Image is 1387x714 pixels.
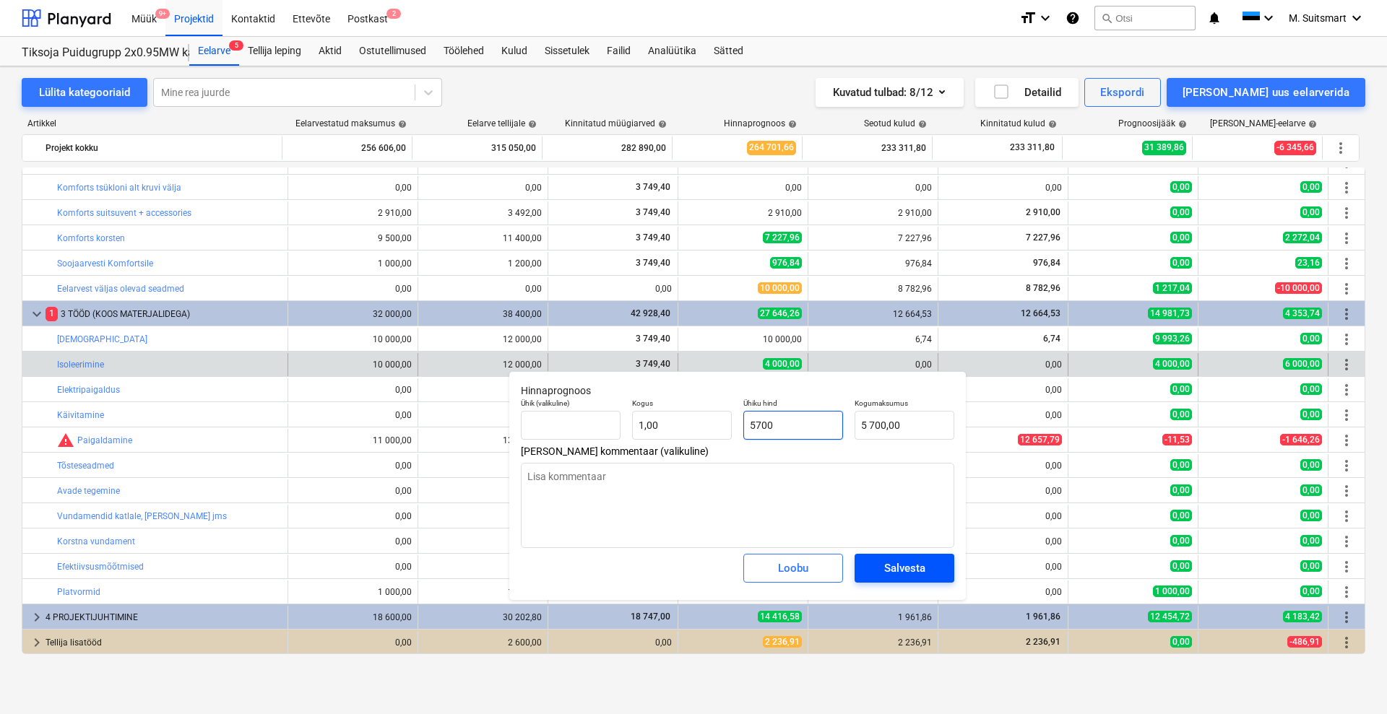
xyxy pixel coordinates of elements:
p: Kogus [632,399,732,411]
div: Salvesta [884,559,925,578]
span: -10 000,00 [1275,282,1322,294]
div: 30 202,80 [424,612,542,622]
span: keyboard_arrow_right [28,609,46,626]
span: 1 961,86 [1024,611,1062,622]
span: -486,91 [1287,636,1322,648]
span: Rohkem tegevusi [1338,482,1355,500]
div: Prognoosijääk [1118,118,1187,129]
span: 6 000,00 [1283,358,1322,370]
a: Eelarvest väljas olevad seadmed [57,284,184,294]
span: Rohkem tegevusi [1338,533,1355,550]
span: 264 701,66 [747,141,796,154]
div: Seotud kulud [864,118,927,129]
div: 38 400,00 [424,309,542,319]
div: 256 606,00 [288,136,406,160]
div: 2 910,00 [294,208,412,218]
button: Otsi [1094,6,1196,30]
div: 0,00 [944,587,1062,597]
button: Kuvatud tulbad:8/12 [816,78,964,107]
a: Käivitamine [57,410,104,420]
div: 0,00 [294,385,412,395]
span: 1 [46,307,58,321]
span: 2 272,04 [1283,232,1322,243]
span: 12 657,79 [1018,434,1062,445]
span: 0,00 [1170,484,1192,496]
div: Eelarve [189,37,239,66]
span: 9+ [155,9,170,19]
a: Tõsteseadmed [57,461,114,471]
button: [PERSON_NAME] uus eelarverida [1167,78,1365,107]
span: 23,16 [1295,257,1322,269]
span: 0,00 [1170,232,1192,243]
p: Kogumaksumus [855,399,954,411]
span: 976,84 [1032,258,1062,268]
div: 0,00 [294,461,412,471]
div: 1 961,86 [814,612,932,622]
span: 0,00 [1170,459,1192,471]
div: Kuvatud tulbad : 8/12 [833,83,946,102]
span: 3 749,40 [634,232,672,243]
span: Rohkem tegevusi [1338,230,1355,247]
button: Loobu [743,554,843,583]
span: help [655,120,667,129]
span: Seotud kulud ületavad prognoosi [57,432,74,449]
div: 4 PROJEKTIJUHTIMINE [46,606,282,629]
span: 1 000,00 [1153,585,1192,597]
div: 0,00 [294,486,412,496]
span: 2 [386,9,401,19]
div: 0,00 [294,284,412,294]
i: keyboard_arrow_down [1037,9,1054,27]
p: Ühik (valikuline) [521,399,621,411]
span: 0,00 [1170,636,1192,648]
div: 0,00 [294,410,412,420]
span: 0,00 [1300,510,1322,521]
span: 2 910,00 [1024,207,1062,217]
div: 2 910,00 [768,208,802,218]
span: -1 646,26 [1280,434,1322,445]
span: help [1045,120,1057,129]
span: M. Suitsmart [1289,12,1347,24]
div: 11 400,00 [503,233,542,243]
span: 4 183,42 [1283,611,1322,622]
span: 0,00 [1300,535,1322,547]
span: Rohkem tegevusi [1338,508,1355,525]
span: Rohkem tegevusi [1338,280,1355,297]
div: 0,00 [785,183,802,193]
div: Eelarve tellijale [467,118,537,129]
span: 3 749,40 [634,207,672,217]
span: 18 747,00 [629,611,672,622]
span: 27 646,26 [758,308,802,319]
span: 7 227,96 [1024,232,1062,243]
div: Projekt kokku [46,136,276,160]
span: Rohkem tegevusi [1338,255,1355,272]
i: Abikeskus [1066,9,1080,27]
div: 0,00 [944,410,1062,420]
a: Efektiivsusmõõtmised [57,562,144,572]
a: [DEMOGRAPHIC_DATA] [57,334,147,344]
a: Aktid [310,37,350,66]
span: 8 782,96 [1024,283,1062,293]
div: Artikkel [22,118,283,129]
div: [PERSON_NAME]-eelarve [1210,118,1317,129]
div: Sissetulek [536,37,598,66]
button: Detailid [975,78,1079,107]
i: format_size [1019,9,1037,27]
div: 11 000,00 [294,435,412,445]
span: 4 000,00 [1153,358,1192,370]
span: 0,00 [1300,585,1322,597]
div: 13 200,00 [503,435,542,445]
a: Kulud [493,37,536,66]
span: 10 000,00 [758,282,802,294]
span: 0,00 [1300,459,1322,471]
p: Ühiku hind [743,399,843,411]
button: Lülita kategooriaid [22,78,147,107]
span: Rohkem tegevusi [1332,139,1349,157]
div: 0,00 [944,461,1062,471]
a: Paigaldamine [77,435,132,445]
a: Ostutellimused [350,37,435,66]
div: 2 236,91 [814,637,932,648]
div: Detailid [993,83,1061,102]
a: Korstna vundament [57,536,135,547]
span: help [915,120,927,129]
